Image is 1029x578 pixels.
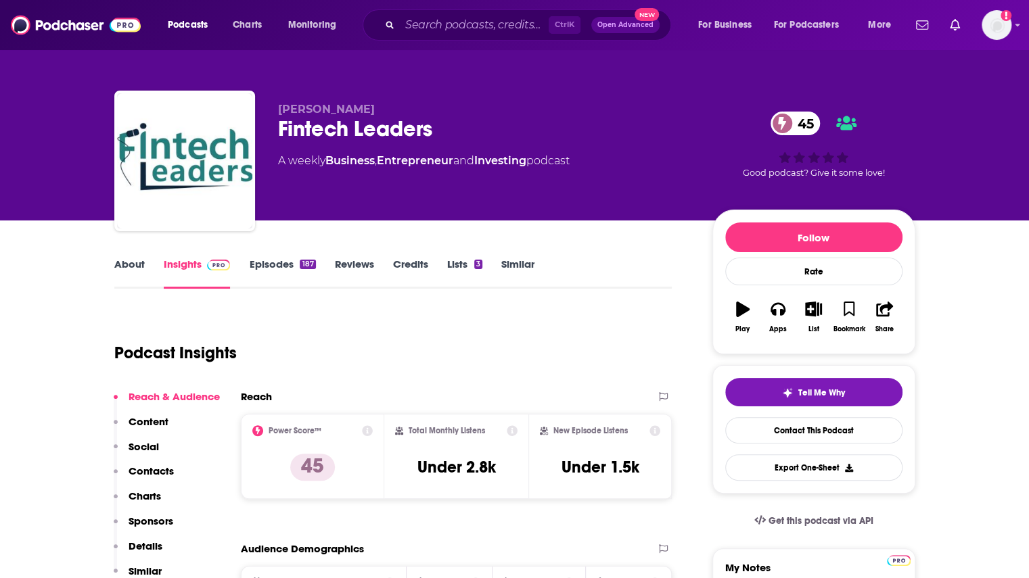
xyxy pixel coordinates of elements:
[417,457,495,477] h3: Under 2.8k
[725,293,760,341] button: Play
[982,10,1011,40] button: Show profile menu
[453,154,474,167] span: and
[635,8,659,21] span: New
[278,153,570,169] div: A weekly podcast
[290,454,335,481] p: 45
[725,417,902,443] a: Contact This Podcast
[782,387,793,398] img: tell me why sparkle
[887,553,911,566] a: Pro website
[553,426,628,435] h2: New Episode Listens
[698,16,752,34] span: For Business
[114,343,237,363] h1: Podcast Insights
[911,14,934,37] a: Show notifications dropdown
[765,14,859,36] button: open menu
[279,14,354,36] button: open menu
[689,14,769,36] button: open menu
[867,293,902,341] button: Share
[114,539,162,564] button: Details
[233,16,262,34] span: Charts
[447,258,482,289] a: Lists3
[760,293,796,341] button: Apps
[129,415,168,428] p: Content
[725,454,902,481] button: Export One-Sheet
[114,258,145,289] a: About
[269,426,321,435] h2: Power Score™
[831,293,867,341] button: Bookmark
[944,14,965,37] a: Show notifications dropdown
[743,168,885,178] span: Good podcast? Give it some love!
[771,112,821,135] a: 45
[798,387,845,398] span: Tell Me Why
[335,258,374,289] a: Reviews
[129,564,162,577] p: Similar
[241,542,364,555] h2: Audience Demographics
[114,514,173,539] button: Sponsors
[474,260,482,269] div: 3
[887,555,911,566] img: Podchaser Pro
[409,426,485,435] h2: Total Monthly Listens
[393,258,428,289] a: Credits
[129,464,174,477] p: Contacts
[875,325,894,333] div: Share
[249,258,315,289] a: Episodes187
[784,112,821,135] span: 45
[224,14,270,36] a: Charts
[725,258,902,285] div: Rate
[114,440,159,465] button: Social
[796,293,831,341] button: List
[288,16,336,34] span: Monitoring
[114,464,174,489] button: Contacts
[859,14,908,36] button: open menu
[712,103,915,187] div: 45Good podcast? Give it some love!
[549,16,580,34] span: Ctrl K
[129,390,220,403] p: Reach & Audience
[114,390,220,415] button: Reach & Audience
[164,258,231,289] a: InsightsPodchaser Pro
[375,154,377,167] span: ,
[400,14,549,36] input: Search podcasts, credits, & more...
[597,22,654,28] span: Open Advanced
[117,93,252,228] img: Fintech Leaders
[129,440,159,453] p: Social
[1001,10,1011,21] svg: Add a profile image
[768,515,873,527] span: Get this podcast via API
[591,17,660,33] button: Open AdvancedNew
[501,258,534,289] a: Similar
[158,14,225,36] button: open menu
[833,325,865,333] div: Bookmark
[377,154,453,167] a: Entrepreneur
[982,10,1011,40] span: Logged in as cmand-s
[982,10,1011,40] img: User Profile
[278,103,375,116] span: [PERSON_NAME]
[868,16,891,34] span: More
[114,415,168,440] button: Content
[474,154,526,167] a: Investing
[725,222,902,252] button: Follow
[129,489,161,502] p: Charts
[769,325,787,333] div: Apps
[168,16,208,34] span: Podcasts
[808,325,819,333] div: List
[744,504,884,537] a: Get this podcast via API
[129,514,173,527] p: Sponsors
[375,9,684,41] div: Search podcasts, credits, & more...
[241,390,272,403] h2: Reach
[774,16,839,34] span: For Podcasters
[300,260,315,269] div: 187
[562,457,639,477] h3: Under 1.5k
[11,12,141,38] img: Podchaser - Follow, Share and Rate Podcasts
[735,325,750,333] div: Play
[725,378,902,406] button: tell me why sparkleTell Me Why
[114,489,161,514] button: Charts
[207,260,231,270] img: Podchaser Pro
[129,539,162,552] p: Details
[325,154,375,167] a: Business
